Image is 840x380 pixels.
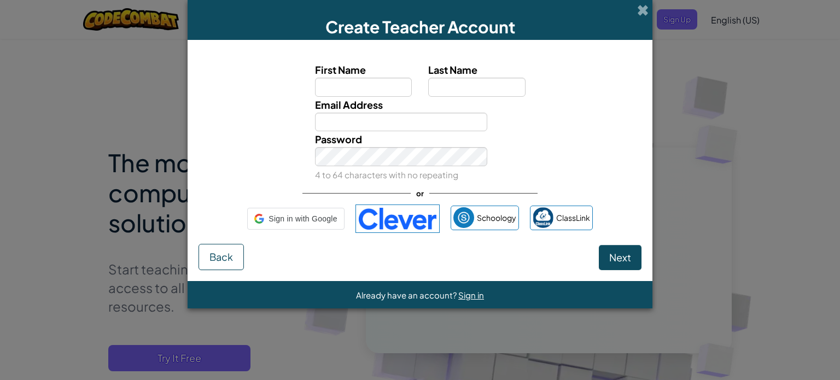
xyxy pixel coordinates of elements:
[609,251,631,264] span: Next
[356,290,458,300] span: Already have an account?
[315,133,362,145] span: Password
[325,16,515,37] span: Create Teacher Account
[556,210,590,226] span: ClassLink
[477,210,516,226] span: Schoology
[209,250,233,263] span: Back
[315,63,366,76] span: First Name
[599,245,641,270] button: Next
[199,244,244,270] button: Back
[247,208,344,230] div: Sign in with Google
[315,169,458,180] small: 4 to 64 characters with no repeating
[269,211,337,227] span: Sign in with Google
[428,63,477,76] span: Last Name
[411,185,429,201] span: or
[453,207,474,228] img: schoology.png
[315,98,383,111] span: Email Address
[355,204,440,233] img: clever-logo-blue.png
[533,207,553,228] img: classlink-logo-small.png
[458,290,484,300] a: Sign in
